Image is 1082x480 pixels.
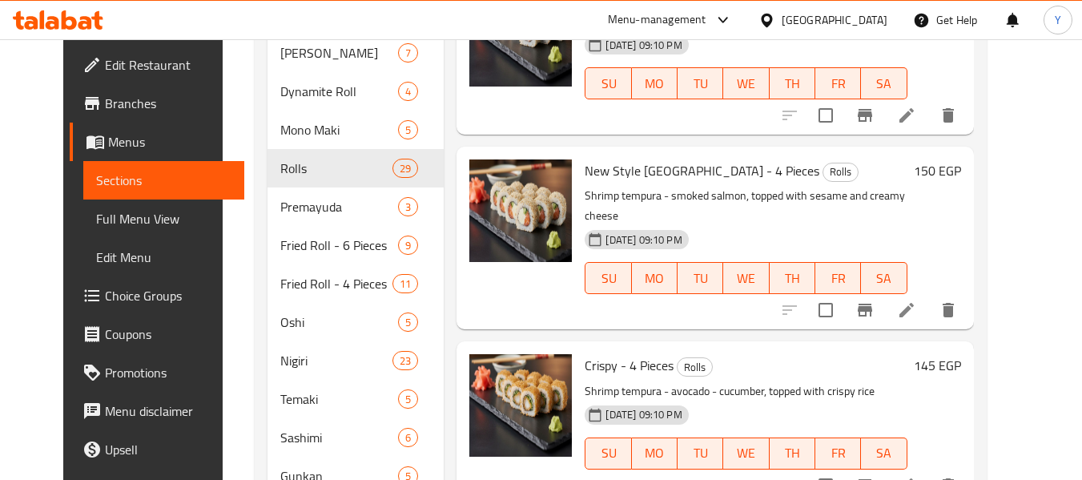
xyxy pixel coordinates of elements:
span: Sections [96,171,231,190]
div: Oshi5 [267,303,444,341]
span: Select to update [809,99,843,132]
a: Edit menu item [897,301,916,320]
span: Nigiri [280,351,392,370]
a: Upsell [70,430,244,469]
span: WE [730,442,762,465]
a: Edit Menu [83,238,244,276]
span: Menus [108,132,231,151]
button: MO [632,438,678,470]
div: Temaki5 [267,380,444,418]
span: Mono Maki [280,120,398,139]
div: items [398,82,418,101]
button: TU [678,67,723,99]
span: SU [592,442,625,465]
span: TH [776,442,809,465]
span: SA [867,72,900,95]
span: 29 [393,161,417,176]
span: 3 [399,200,417,215]
span: Oshi [280,313,398,332]
button: TU [678,438,723,470]
span: Edit Menu [96,248,231,267]
button: MO [632,67,678,99]
span: 5 [399,315,417,330]
span: 6 [399,430,417,446]
div: Rolls [677,357,713,377]
div: Fried Roll - 4 Pieces [280,274,392,293]
span: SU [592,72,625,95]
a: Full Menu View [83,200,244,238]
div: items [398,236,418,255]
div: [GEOGRAPHIC_DATA] [782,11,887,29]
a: Promotions [70,353,244,392]
span: Rolls [280,159,392,178]
span: Sashimi [280,428,398,447]
span: TU [684,442,717,465]
span: Temaki [280,389,398,409]
span: TU [684,267,717,290]
div: [PERSON_NAME]7 [267,34,444,72]
h6: 145 EGP [914,354,961,377]
div: Mono Maki5 [267,111,444,149]
button: SU [585,262,631,294]
span: Branches [105,94,231,113]
span: Full Menu View [96,209,231,228]
span: [DATE] 09:10 PM [599,407,688,422]
a: Edit menu item [897,106,916,125]
span: WE [730,72,762,95]
button: WE [723,262,769,294]
div: items [392,351,418,370]
span: Promotions [105,363,231,382]
div: items [392,159,418,178]
span: 11 [393,276,417,292]
div: Sashimi6 [267,418,444,457]
span: Coupons [105,325,231,344]
h6: 150 EGP [914,159,961,182]
a: Menus [70,123,244,161]
button: TH [770,67,815,99]
span: Choice Groups [105,286,231,305]
button: FR [815,438,861,470]
button: WE [723,438,769,470]
span: FR [822,267,855,290]
span: FR [822,442,855,465]
span: Upsell [105,440,231,459]
div: Dynamite Roll [280,82,398,101]
button: MO [632,262,678,294]
span: 5 [399,392,417,407]
div: Fried Roll - 4 Pieces11 [267,264,444,303]
span: 9 [399,238,417,253]
button: FR [815,262,861,294]
button: SA [861,438,907,470]
span: TU [684,72,717,95]
span: MO [638,442,671,465]
a: Choice Groups [70,276,244,315]
div: items [398,197,418,216]
button: WE [723,67,769,99]
div: items [398,428,418,447]
button: delete [929,96,967,135]
span: MO [638,267,671,290]
span: TH [776,72,809,95]
button: TH [770,262,815,294]
button: SA [861,67,907,99]
span: 5 [399,123,417,138]
span: Y [1055,11,1061,29]
span: Menu disclaimer [105,401,231,421]
a: Edit Restaurant [70,46,244,84]
span: Premayuda [280,197,398,216]
span: TH [776,267,809,290]
span: 7 [399,46,417,61]
button: TU [678,262,723,294]
span: Fried Roll - 6 Pieces [280,236,398,255]
p: Shrimp tempura - smoked salmon, topped with sesame and creamy cheese [585,186,907,226]
span: SA [867,442,900,465]
a: Branches [70,84,244,123]
button: TH [770,438,815,470]
button: SU [585,438,631,470]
